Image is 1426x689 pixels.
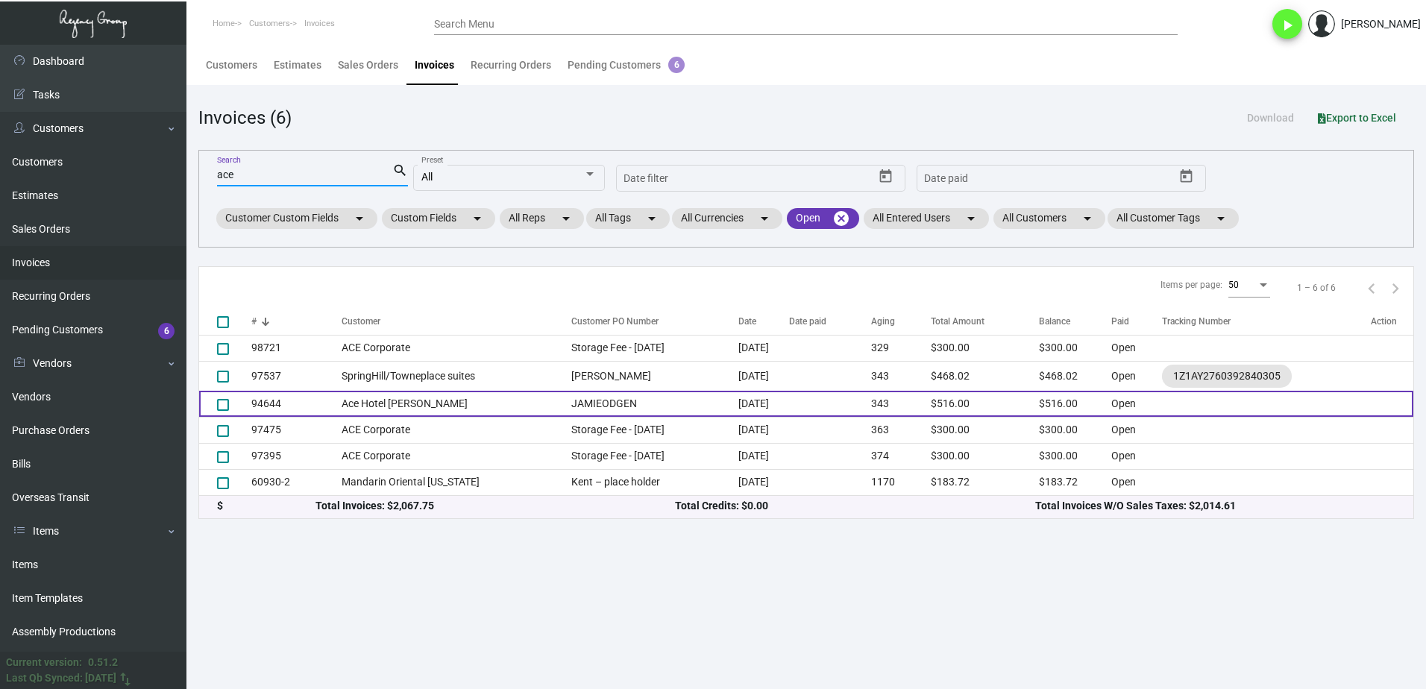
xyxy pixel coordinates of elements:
div: Total Invoices: $2,067.75 [315,498,676,514]
td: SpringHill/Towneplace suites [342,361,564,391]
button: Download [1235,104,1306,131]
td: Open [1111,335,1162,361]
div: Total Amount [931,315,1039,328]
div: [PERSON_NAME] [1341,16,1421,32]
td: $516.00 [1039,391,1111,417]
mat-chip: All Currencies [672,208,782,229]
span: All [421,171,433,183]
div: Invoices (6) [198,104,292,131]
td: Storage Fee - [DATE] [564,417,738,443]
mat-icon: arrow_drop_down [756,210,773,227]
td: ACE Corporate [342,443,564,469]
td: 329 [871,335,932,361]
mat-icon: search [392,162,408,180]
td: [DATE] [738,391,789,417]
input: End date [682,173,805,185]
td: $300.00 [1039,417,1111,443]
mat-icon: arrow_drop_down [1078,210,1096,227]
td: [DATE] [738,417,789,443]
div: Customer [342,315,380,328]
div: Sales Orders [338,57,398,73]
img: admin@bootstrapmaster.com [1308,10,1335,37]
button: Next page [1383,276,1407,300]
td: Storage Fee - [DATE] [564,443,738,469]
td: JAMIEODGEN [564,391,738,417]
td: $183.72 [931,469,1039,495]
div: Items per page: [1160,278,1222,292]
div: Paid [1111,315,1129,328]
td: 98721 [251,335,342,361]
div: Total Credits: $0.00 [675,498,1035,514]
div: 0.51.2 [88,655,118,670]
mat-chip: All Customer Tags [1108,208,1239,229]
mat-icon: arrow_drop_down [351,210,368,227]
td: $183.72 [1039,469,1111,495]
mat-icon: arrow_drop_down [643,210,661,227]
mat-chip: Customer Custom Fields [216,208,377,229]
td: 97537 [251,361,342,391]
div: Last Qb Synced: [DATE] [6,670,116,686]
td: $468.02 [931,361,1039,391]
div: Paid [1111,315,1162,328]
div: Date paid [789,315,871,328]
i: play_arrow [1278,16,1296,34]
input: Start date [924,173,970,185]
td: Open [1111,361,1162,391]
td: ACE Corporate [342,335,564,361]
div: Recurring Orders [471,57,551,73]
span: Invoices [304,19,335,28]
td: 94644 [251,391,342,417]
td: $468.02 [1039,361,1111,391]
td: [DATE] [738,361,789,391]
td: $300.00 [931,443,1039,469]
button: Open calendar [1174,165,1198,189]
td: ACE Corporate [342,417,564,443]
mat-chip: Custom Fields [382,208,495,229]
input: Start date [624,173,670,185]
div: Estimates [274,57,321,73]
span: Home [213,19,235,28]
button: Open calendar [873,165,897,189]
mat-icon: cancel [832,210,850,227]
div: Aging [871,315,932,328]
mat-chip: All Customers [993,208,1105,229]
td: $300.00 [931,335,1039,361]
td: $300.00 [1039,443,1111,469]
mat-chip: All Tags [586,208,670,229]
div: 1Z1AY2760392840305 [1173,368,1281,384]
td: Mandarin Oriental [US_STATE] [342,469,564,495]
div: # [251,315,257,328]
mat-select: Items per page: [1228,280,1270,291]
td: Storage Fee - [DATE] [564,335,738,361]
td: [DATE] [738,469,789,495]
div: Date paid [789,315,826,328]
button: play_arrow [1272,9,1302,39]
div: Date [738,315,789,328]
th: Action [1371,309,1413,335]
div: Customer PO Number [571,315,738,328]
span: Customers [249,19,290,28]
mat-icon: arrow_drop_down [557,210,575,227]
td: Open [1111,469,1162,495]
td: 343 [871,391,932,417]
td: Open [1111,391,1162,417]
div: Customer [342,315,564,328]
td: [DATE] [738,335,789,361]
mat-icon: arrow_drop_down [1212,210,1230,227]
td: Kent – place holder [564,469,738,495]
td: 97395 [251,443,342,469]
div: Aging [871,315,895,328]
div: Balance [1039,315,1070,328]
span: 50 [1228,280,1239,290]
div: Customer PO Number [571,315,659,328]
td: Open [1111,417,1162,443]
mat-chip: All Reps [500,208,584,229]
mat-icon: arrow_drop_down [468,210,486,227]
div: Date [738,315,756,328]
div: Invoices [415,57,454,73]
div: $ [217,498,315,514]
td: Ace Hotel [PERSON_NAME] [342,391,564,417]
td: Open [1111,443,1162,469]
div: Current version: [6,655,82,670]
div: Total Amount [931,315,984,328]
